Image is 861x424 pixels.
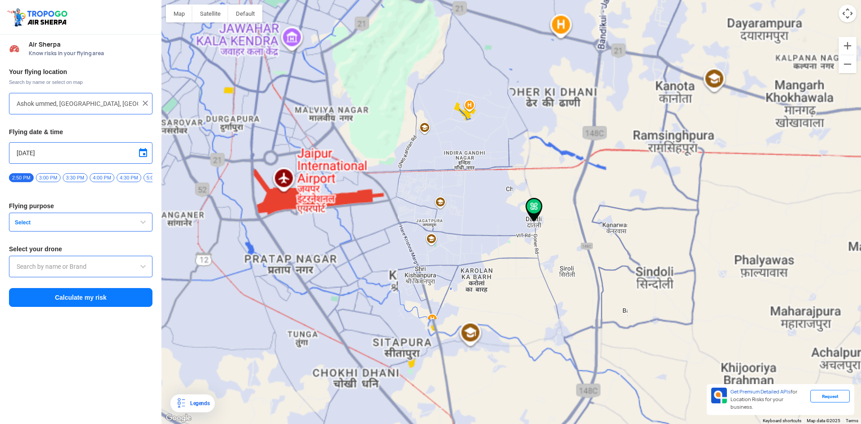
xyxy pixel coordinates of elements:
input: Select Date [17,148,145,158]
button: Zoom in [839,37,857,55]
span: 3:30 PM [63,173,87,182]
button: Show satellite imagery [192,4,228,22]
img: Legends [176,398,187,409]
span: Search by name or select on map [9,79,152,86]
span: Get Premium Detailed APIs [731,389,791,395]
button: Keyboard shortcuts [763,418,801,424]
input: Search your flying location [17,98,138,109]
img: Google [164,412,193,424]
button: Map camera controls [839,4,857,22]
h3: Flying purpose [9,203,152,209]
input: Search by name or Brand [17,261,145,272]
button: Show street map [166,4,192,22]
span: Know risks in your flying area [29,50,152,57]
a: Open this area in Google Maps (opens a new window) [164,412,193,424]
a: Terms [846,418,858,423]
img: ic_tgdronemaps.svg [7,7,70,27]
button: Calculate my risk [9,288,152,307]
span: Map data ©2025 [807,418,840,423]
img: Risk Scores [9,43,20,54]
button: Zoom out [839,55,857,73]
h3: Flying date & time [9,129,152,135]
span: 4:00 PM [90,173,114,182]
h3: Your flying location [9,69,152,75]
div: Legends [187,398,209,409]
span: Select [11,219,123,226]
button: Select [9,213,152,232]
span: Air Sherpa [29,41,152,48]
img: Premium APIs [711,388,727,403]
div: for Location Risks for your business. [727,388,810,411]
img: ic_close.png [141,99,150,108]
span: 2:50 PM [9,173,34,182]
span: 3:00 PM [36,173,61,182]
span: 5:00 PM [143,173,168,182]
div: Request [810,390,850,402]
span: 4:30 PM [117,173,141,182]
h3: Select your drone [9,246,152,252]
